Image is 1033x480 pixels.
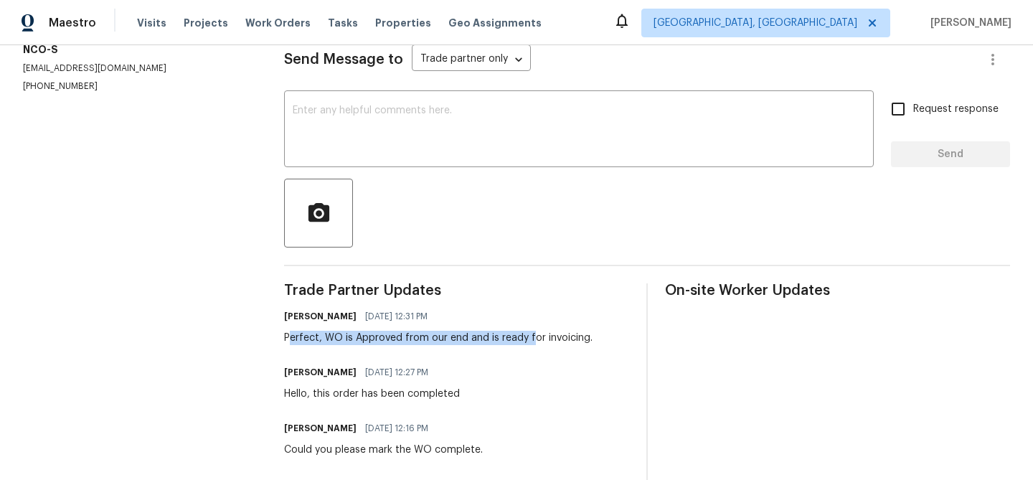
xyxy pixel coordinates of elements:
span: Tasks [328,18,358,28]
span: On-site Worker Updates [665,283,1010,298]
span: Projects [184,16,228,30]
h6: [PERSON_NAME] [284,421,357,436]
h6: [PERSON_NAME] [284,365,357,380]
div: Could you please mark the WO complete. [284,443,483,457]
div: Hello, this order has been completed [284,387,460,401]
p: [PHONE_NUMBER] [23,80,250,93]
span: Trade Partner Updates [284,283,629,298]
span: Properties [375,16,431,30]
div: Perfect, WO is Approved from our end and is ready for invoicing. [284,331,593,345]
span: [DATE] 12:27 PM [365,365,428,380]
p: [EMAIL_ADDRESS][DOMAIN_NAME] [23,62,250,75]
h6: [PERSON_NAME] [284,309,357,324]
span: Request response [913,102,999,117]
span: Visits [137,16,166,30]
span: [DATE] 12:31 PM [365,309,428,324]
span: [PERSON_NAME] [925,16,1011,30]
span: [DATE] 12:16 PM [365,421,428,436]
span: [GEOGRAPHIC_DATA], [GEOGRAPHIC_DATA] [654,16,857,30]
span: Maestro [49,16,96,30]
span: Geo Assignments [448,16,542,30]
span: Work Orders [245,16,311,30]
div: Trade partner only [412,48,531,72]
span: Send Message to [284,52,403,67]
